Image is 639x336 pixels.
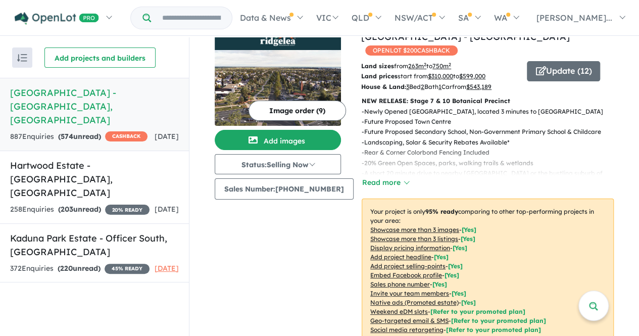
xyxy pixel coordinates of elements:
[58,132,101,141] strong: ( unread)
[60,264,73,273] span: 220
[155,132,179,141] span: [DATE]
[153,7,230,29] input: Try estate name, suburb, builder or developer
[58,264,101,273] strong: ( unread)
[448,262,463,270] span: [ Yes ]
[462,226,476,233] span: [ Yes ]
[461,299,476,306] span: [Yes]
[362,148,622,158] p: - Rear & Corner Colorbond Fencing Included
[58,205,101,214] strong: ( unread)
[370,262,446,270] u: Add project selling-points
[249,101,346,121] button: Image order (9)
[527,61,600,81] button: Update (12)
[61,132,73,141] span: 574
[44,47,156,68] button: Add projects and builders
[370,280,430,288] u: Sales phone number
[370,299,459,306] u: Native ads (Promoted estate)
[105,131,148,141] span: CASHBACK
[452,290,466,297] span: [ Yes ]
[155,264,179,273] span: [DATE]
[425,208,458,215] b: 95 % ready
[466,83,491,90] u: $ 543,189
[536,13,612,23] span: [PERSON_NAME]...
[445,271,459,279] span: [ Yes ]
[10,159,179,200] h5: Hartwood Estate - [GEOGRAPHIC_DATA] , [GEOGRAPHIC_DATA]
[362,177,409,188] button: Read more
[362,107,622,117] p: - Newly Opened [GEOGRAPHIC_DATA], located 3 minutes to [GEOGRAPHIC_DATA]
[15,12,99,25] img: Openlot PRO Logo White
[215,50,341,126] img: Ridgelea Estate - Pakenham East
[370,253,431,261] u: Add project headline
[451,317,546,324] span: [Refer to your promoted plan]
[449,62,451,67] sup: 2
[424,62,426,67] sup: 2
[61,205,73,214] span: 203
[105,205,150,215] span: 20 % READY
[370,317,449,324] u: Geo-targeted email & SMS
[370,326,444,333] u: Social media retargeting
[362,158,622,168] p: - 20% Green Open Spaces, parks, walking trails & wetlands
[362,127,622,137] p: - Future Proposed Secondary School, Non-Government Primary School & Childcare
[215,154,341,174] button: Status:Selling Now
[453,72,485,80] span: to
[361,72,398,80] b: Land prices
[459,72,485,80] u: $ 599,000
[434,253,449,261] span: [ Yes ]
[361,71,519,81] p: start from
[438,83,441,90] u: 1
[362,96,614,106] p: NEW RELEASE: Stage 7 & 10 Botanical Precinct
[215,130,341,150] button: Add images
[430,308,525,315] span: [Refer to your promoted plan]
[406,83,409,90] u: 3
[408,62,426,70] u: 263 m
[453,244,467,252] span: [ Yes ]
[370,244,450,252] u: Display pricing information
[370,308,428,315] u: Weekend eDM slots
[432,62,451,70] u: 750 m
[361,82,519,92] p: Bed Bath Car from
[215,30,341,126] a: Ridgelea Estate - Pakenham East LogoRidgelea Estate - Pakenham East
[10,86,179,127] h5: [GEOGRAPHIC_DATA] - [GEOGRAPHIC_DATA] , [GEOGRAPHIC_DATA]
[362,168,622,189] p: - A short 20 minute drive to nearby [GEOGRAPHIC_DATA] or the bustling suburb of [GEOGRAPHIC_DATA]
[361,83,406,90] b: House & Land:
[215,178,354,200] button: Sales Number:[PHONE_NUMBER]
[370,235,458,243] u: Showcase more than 3 listings
[17,54,27,62] img: sort.svg
[461,235,475,243] span: [ Yes ]
[10,204,150,216] div: 258 Enquir ies
[370,271,442,279] u: Embed Facebook profile
[370,290,449,297] u: Invite your team members
[446,326,541,333] span: [Refer to your promoted plan]
[10,263,150,275] div: 372 Enquir ies
[105,264,150,274] span: 45 % READY
[10,231,179,259] h5: Kaduna Park Estate - Officer South , [GEOGRAPHIC_DATA]
[362,117,622,127] p: - Future Proposed Town Centre
[10,131,148,143] div: 887 Enquir ies
[432,280,447,288] span: [ Yes ]
[362,137,622,148] p: - Landscaping, Solar & Security Rebates Available*
[421,83,424,90] u: 2
[426,62,451,70] span: to
[219,34,337,46] img: Ridgelea Estate - Pakenham East Logo
[428,72,453,80] u: $ 310,000
[370,226,459,233] u: Showcase more than 3 images
[361,62,394,70] b: Land sizes
[365,45,458,56] span: OPENLOT $ 200 CASHBACK
[155,205,179,214] span: [DATE]
[361,61,519,71] p: from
